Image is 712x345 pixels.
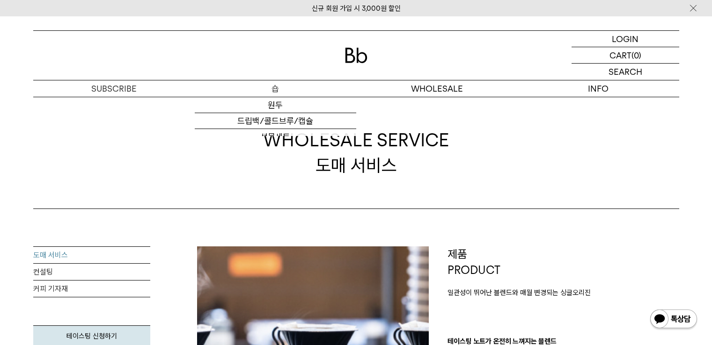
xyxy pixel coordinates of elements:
[312,4,401,13] a: 신규 회원 가입 시 3,000원 할인
[195,97,356,113] a: 원두
[263,128,449,177] div: 도매 서비스
[448,287,679,298] p: 일관성이 뛰어난 블렌드와 매월 변경되는 싱글오리진
[33,80,195,97] a: SUBSCRIBE
[356,80,518,97] p: WHOLESALE
[195,113,356,129] a: 드립백/콜드브루/캡슐
[195,129,356,145] a: 선물세트
[572,31,679,47] a: LOGIN
[263,128,449,152] span: WHOLESALE SERVICE
[518,80,679,97] p: INFO
[33,247,150,264] a: 도매 서비스
[649,309,698,331] img: 카카오톡 채널 1:1 채팅 버튼
[33,264,150,280] a: 컨설팅
[33,280,150,297] a: 커피 기자재
[345,48,367,63] img: 로고
[572,47,679,64] a: CART (0)
[195,80,356,97] a: 숍
[631,47,641,63] p: (0)
[612,31,639,47] p: LOGIN
[609,47,631,63] p: CART
[448,246,679,278] p: 제품 PRODUCT
[609,64,642,80] p: SEARCH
